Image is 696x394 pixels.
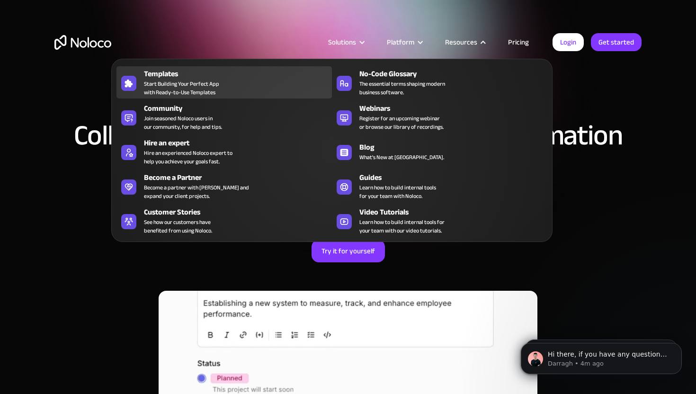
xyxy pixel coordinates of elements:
[332,135,547,168] a: BlogWhat's New at [GEOGRAPHIC_DATA].
[54,121,642,178] h2: Collect & Organize Team or Customer Information Seamlessly
[144,218,212,235] span: See how our customers have benefited from using Noloco.
[332,205,547,237] a: Video TutorialsLearn how to build internal tools foryour team with our video tutorials.
[387,36,414,48] div: Platform
[359,218,445,235] span: Learn how to build internal tools for your team with our video tutorials.
[144,137,336,149] div: Hire an expert
[359,206,552,218] div: Video Tutorials
[332,66,547,98] a: No-Code GlossaryThe essential terms shaping modernbusiness software.
[316,36,375,48] div: Solutions
[507,323,696,389] iframe: Intercom notifications message
[144,206,336,218] div: Customer Stories
[359,183,436,200] span: Learn how to build internal tools for your team with Noloco.
[116,135,332,168] a: Hire an expertHire an experienced Noloco expert tohelp you achieve your goals fast.
[116,170,332,202] a: Become a PartnerBecome a partner with [PERSON_NAME] andexpand your client projects.
[312,240,385,262] a: Try it for yourself
[359,103,552,114] div: Webinars
[332,170,547,202] a: GuidesLearn how to build internal toolsfor your team with Noloco.
[116,205,332,237] a: Customer StoriesSee how our customers havebenefited from using Noloco.
[591,33,642,51] a: Get started
[116,101,332,133] a: CommunityJoin seasoned Noloco users inour community, for help and tips.
[54,104,642,112] h1: Collect Data with Powerful Forms
[359,172,552,183] div: Guides
[359,68,552,80] div: No-Code Glossary
[144,114,222,131] span: Join seasoned Noloco users in our community, for help and tips.
[144,68,336,80] div: Templates
[332,101,547,133] a: WebinarsRegister for an upcoming webinaror browse our library of recordings.
[445,36,477,48] div: Resources
[328,36,356,48] div: Solutions
[144,149,232,166] div: Hire an experienced Noloco expert to help you achieve your goals fast.
[359,142,552,153] div: Blog
[359,114,444,131] span: Register for an upcoming webinar or browse our library of recordings.
[375,36,433,48] div: Platform
[359,80,445,97] span: The essential terms shaping modern business software.
[116,66,332,98] a: TemplatesStart Building Your Perfect Appwith Ready-to-Use Templates
[54,35,111,50] a: home
[144,103,336,114] div: Community
[144,172,336,183] div: Become a Partner
[144,183,249,200] div: Become a partner with [PERSON_NAME] and expand your client projects.
[496,36,541,48] a: Pricing
[111,45,553,242] nav: Resources
[553,33,584,51] a: Login
[144,80,219,97] span: Start Building Your Perfect App with Ready-to-Use Templates
[359,153,444,161] span: What's New at [GEOGRAPHIC_DATA].
[433,36,496,48] div: Resources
